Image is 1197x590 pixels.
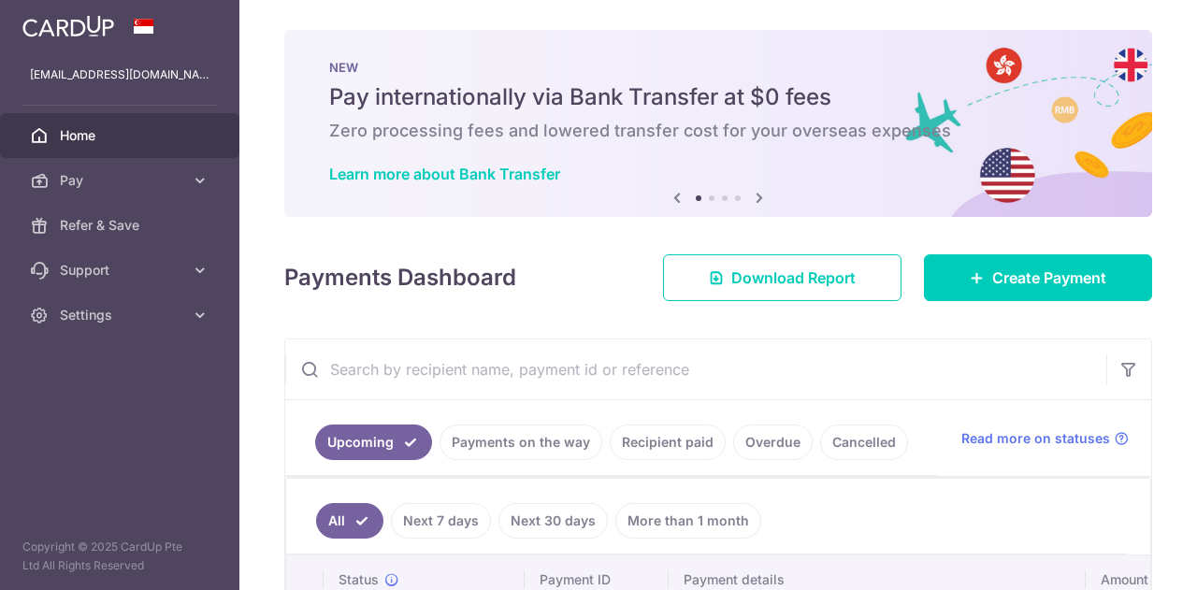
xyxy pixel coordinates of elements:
[820,425,908,460] a: Cancelled
[992,266,1106,289] span: Create Payment
[60,306,183,324] span: Settings
[60,261,183,280] span: Support
[22,15,114,37] img: CardUp
[961,429,1129,448] a: Read more on statuses
[329,60,1107,75] p: NEW
[329,120,1107,142] h6: Zero processing fees and lowered transfer cost for your overseas expenses
[961,429,1110,448] span: Read more on statuses
[1101,570,1148,589] span: Amount
[60,171,183,190] span: Pay
[284,261,516,295] h4: Payments Dashboard
[329,82,1107,112] h5: Pay internationally via Bank Transfer at $0 fees
[60,216,183,235] span: Refer & Save
[285,339,1106,399] input: Search by recipient name, payment id or reference
[60,126,183,145] span: Home
[440,425,602,460] a: Payments on the way
[663,254,901,301] a: Download Report
[30,65,209,84] p: [EMAIL_ADDRESS][DOMAIN_NAME]
[315,425,432,460] a: Upcoming
[498,503,608,539] a: Next 30 days
[284,30,1152,217] img: Bank transfer banner
[316,503,383,539] a: All
[733,425,813,460] a: Overdue
[329,165,560,183] a: Learn more about Bank Transfer
[610,425,726,460] a: Recipient paid
[339,570,379,589] span: Status
[731,266,856,289] span: Download Report
[924,254,1152,301] a: Create Payment
[615,503,761,539] a: More than 1 month
[391,503,491,539] a: Next 7 days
